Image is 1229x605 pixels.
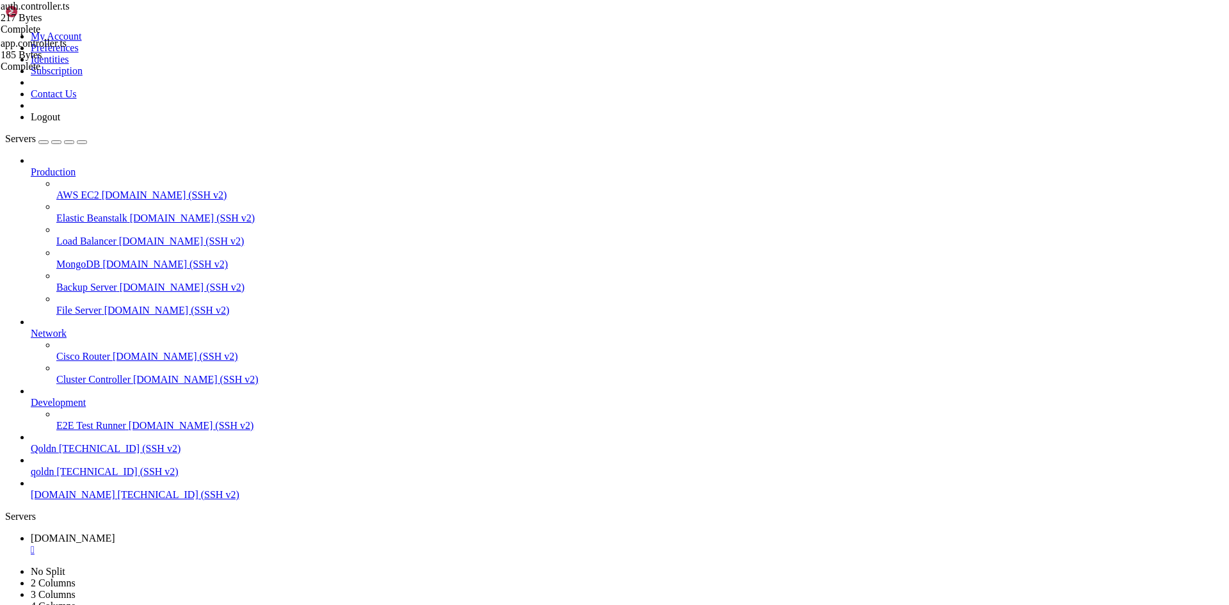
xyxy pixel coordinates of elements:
[1,38,67,49] span: app.controller.ts
[1,1,70,12] span: auth.controller.ts
[1,12,129,24] div: 217 Bytes
[1,49,129,61] div: 185 Bytes
[1,38,129,61] span: app.controller.ts
[1,61,129,72] div: Complete
[1,1,129,24] span: auth.controller.ts
[1,24,129,35] div: Complete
